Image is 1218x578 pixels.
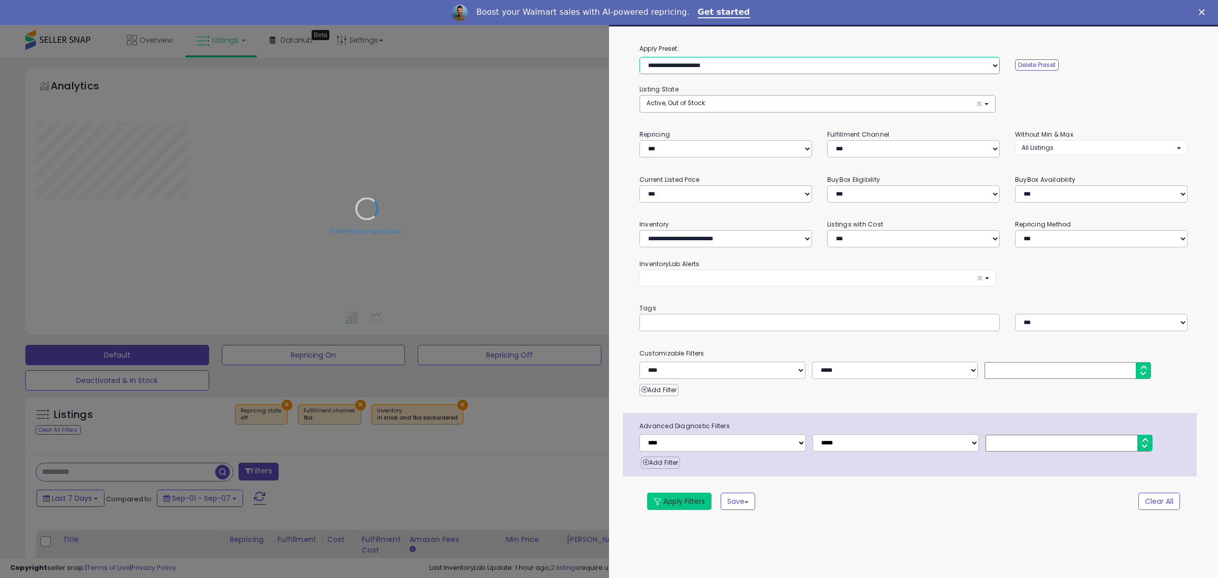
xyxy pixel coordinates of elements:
button: All Listings [1015,140,1188,155]
small: Customizable Filters [632,348,1195,359]
small: Listing State [639,85,679,93]
div: Boost your Walmart sales with AI-powered repricing. [476,7,689,17]
span: All Listings [1022,143,1054,152]
button: Active, Out of Stock × [640,95,995,112]
small: Tags [632,303,1195,314]
span: Advanced Diagnostic Filters [632,421,1197,432]
small: Fulfillment Channel [827,130,889,139]
img: Profile image for Adrian [452,5,468,21]
span: × [976,99,983,109]
button: Add Filter [641,457,680,469]
button: Add Filter [639,384,679,396]
a: Get started [698,7,750,18]
button: Save [721,493,755,510]
button: Apply Filters [647,493,712,510]
small: Repricing Method [1015,220,1071,229]
small: Listings with Cost [827,220,883,229]
button: Delete Preset [1015,59,1059,71]
div: Close [1199,9,1209,15]
button: × [639,270,996,286]
small: Without Min & Max [1015,130,1073,139]
div: Retrieving graph data.. [330,226,404,235]
button: Clear All [1138,493,1180,510]
label: Apply Preset: [632,43,1195,54]
small: BuyBox Eligibility [827,175,880,184]
span: Active, Out of Stock [647,99,705,107]
small: BuyBox Availability [1015,175,1075,184]
span: × [976,273,983,283]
